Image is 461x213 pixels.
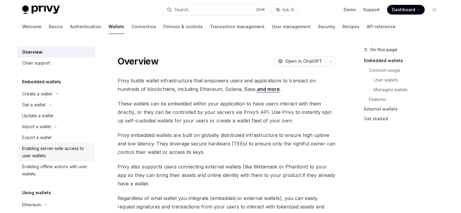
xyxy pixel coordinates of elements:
div: Chain support [22,59,50,67]
a: Support [363,7,380,13]
a: Recipes [342,19,359,34]
span: Privy also supports users connecting external wallets (like Metamask or Phantom) to your app so t... [118,162,336,188]
h1: Overview [118,56,159,67]
a: API reference [367,19,396,34]
a: Security [318,19,335,34]
a: Dashboard [387,5,425,15]
img: light logo [22,5,60,14]
a: Embedded wallets [364,56,444,65]
div: Search... [174,6,191,13]
a: Welcome [22,19,42,34]
span: Open in ChatGPT [285,58,322,64]
div: Export a wallet [22,134,52,141]
div: Ethereum [22,201,41,208]
span: These wallets can be embedded within your application to have users interact with them directly, ... [118,99,336,125]
span: Ask AI [282,7,294,13]
span: Privy builds wallet infrastructure that empowers users and applications to transact on hundreds o... [118,76,336,93]
a: Chain support [17,58,95,68]
a: Get started [364,114,444,124]
a: Common usage [369,65,444,75]
a: User management [272,19,311,34]
div: Overview [22,48,42,56]
a: User wallets [374,75,444,85]
a: Policies & controls [163,19,203,34]
button: Toggle dark mode [429,5,439,15]
a: Transaction management [210,19,265,34]
button: Open in ChatGPT [274,56,326,66]
span: On this page [370,46,397,53]
div: Enabling offline actions with user wallets [22,163,91,178]
a: Basics [49,19,63,34]
a: Wallets [109,19,124,34]
a: Export a wallet [17,132,95,143]
div: Import a wallet [22,123,51,130]
div: Update a wallet [22,112,53,119]
a: Connectors [132,19,156,34]
h5: Using wallets [22,189,51,196]
button: Ask AI [272,4,299,15]
div: Enabling server-side access to user wallets [22,145,91,159]
a: Managed wallets [374,85,444,95]
a: and more [257,86,280,92]
h5: Embedded wallets [22,78,61,85]
a: Features [369,95,444,104]
a: Demo [344,7,356,13]
button: Search...CtrlK [163,4,269,15]
span: Ctrl K [256,7,265,12]
a: External wallets [364,104,444,114]
a: Authentication [70,19,101,34]
div: Get a wallet [22,101,45,108]
span: Dashboard [392,7,415,13]
div: Create a wallet [22,90,52,98]
a: Overview [17,47,95,58]
a: Update a wallet [17,110,95,121]
span: Privy embedded wallets are built on globally distributed infrastructure to ensure high uptime and... [118,131,336,156]
a: Enabling offline actions with user wallets [17,161,95,179]
a: Enabling server-side access to user wallets [17,143,95,161]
